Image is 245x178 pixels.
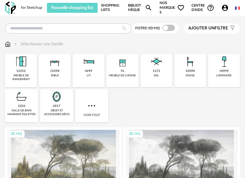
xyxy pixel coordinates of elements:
[101,1,121,15] a: Shopping Lists
[5,41,11,47] img: svg+xml;base64,PHN2ZyB3aWR0aD0iMTYiIGhlaWdodD0iMTciIHZpZXdCb3g9IjAgMCAxNiAxNyIgZmlsbD0ibm9uZSIgeG...
[207,4,214,12] span: Help Circle Outline icon
[191,3,214,13] span: Centre d'aideHelp Circle Outline icon
[51,6,93,10] span: Nouvelle shopping list
[21,5,42,10] div: for Sketchup
[217,54,232,69] img: Luminaire.png
[47,54,62,69] img: Table.png
[50,69,59,73] div: 12498
[154,74,159,77] div: sol
[49,89,64,104] img: Miroir.png
[145,4,152,12] span: Magnify icon
[153,69,160,73] div: 1272
[109,74,136,77] div: meuble de cuisine
[221,4,232,12] span: Account Circle icon
[85,69,92,73] div: 4699
[235,6,240,11] img: fr
[75,89,108,122] div: Voir tout
[216,74,232,77] div: luminaire
[135,26,160,30] span: Filtre 3D HQ
[81,54,96,69] img: Literie.png
[128,1,153,15] a: BibliothèqueMagnify icon
[120,69,124,73] div: 76
[13,41,18,47] img: svg+xml;base64,PHN2ZyB3aWR0aD0iMTYiIGhlaWdodD0iMTYiIHZpZXdCb3g9IjAgMCAxNiAxNiIgZmlsbD0ibm9uZSIgeG...
[7,74,35,81] div: meuble de rangement
[188,26,215,30] span: Ajouter un
[42,109,71,116] div: objet et accessoire déco
[18,104,25,108] div: 2356
[87,74,91,77] div: lit
[8,130,25,138] div: 3D HQ
[13,41,64,47] div: Sélectionner une famille
[5,2,16,14] img: OXP
[7,109,36,116] div: salle de bain hammam toilettes
[13,54,28,69] img: Meuble%20de%20rangement.png
[219,69,229,73] div: 10999
[47,3,98,13] button: Nouvelle shopping list
[186,69,195,73] div: 35090
[183,54,198,69] img: Assise.png
[228,26,235,31] span: Filter icon
[16,69,26,73] div: 12352
[221,4,229,12] span: Account Circle icon
[184,23,240,33] button: Ajouter unfiltre Filter icon
[87,101,97,111] img: more.7b13dc1.svg
[177,4,185,12] span: Heart Outline icon
[53,104,60,108] div: 6917
[126,130,143,138] div: 3D HQ
[14,89,29,104] img: Salle%20de%20bain.png
[115,54,130,69] img: Rangement.png
[51,74,59,77] div: table
[186,74,195,77] div: assise
[149,54,164,69] img: Sol.png
[160,1,185,15] span: Nos marques
[188,26,228,31] span: filtre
